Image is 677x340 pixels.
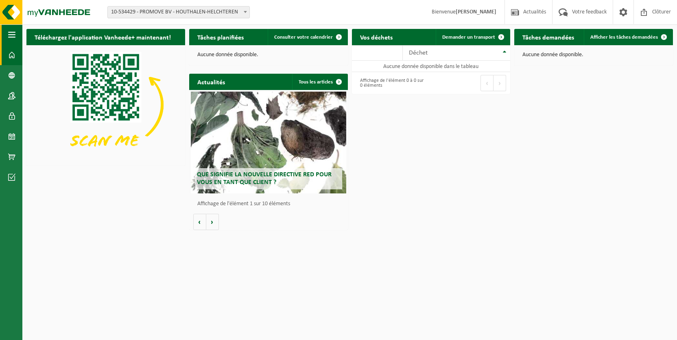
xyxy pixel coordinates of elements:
h2: Téléchargez l'application Vanheede+ maintenant! [26,29,179,45]
h2: Tâches demandées [514,29,582,45]
strong: [PERSON_NAME] [456,9,496,15]
span: Que signifie la nouvelle directive RED pour vous en tant que client ? [197,171,332,186]
h2: Vos déchets [352,29,401,45]
div: Affichage de l'élément 0 à 0 sur 0 éléments [356,74,427,92]
button: Previous [480,75,494,91]
a: Tous les articles [292,74,347,90]
img: Download de VHEPlus App [26,45,185,164]
a: Afficher les tâches demandées [584,29,672,45]
button: Volgende [206,214,219,230]
button: Vorige [193,214,206,230]
span: 10-534429 - PROMOVE BV - HOUTHALEN-HELCHTEREN [107,6,250,18]
span: Demander un transport [442,35,495,40]
h2: Tâches planifiées [189,29,252,45]
span: Afficher les tâches demandées [590,35,658,40]
a: Demander un transport [436,29,509,45]
td: Aucune donnée disponible dans le tableau [352,61,511,72]
span: Consulter votre calendrier [274,35,333,40]
p: Affichage de l'élément 1 sur 10 éléments [197,201,344,207]
span: 10-534429 - PROMOVE BV - HOUTHALEN-HELCHTEREN [108,7,249,18]
a: Que signifie la nouvelle directive RED pour vous en tant que client ? [191,92,346,193]
h2: Actualités [189,74,233,90]
button: Next [494,75,506,91]
p: Aucune donnée disponible. [197,52,340,58]
a: Consulter votre calendrier [268,29,347,45]
p: Aucune donnée disponible. [522,52,665,58]
span: Déchet [409,50,428,56]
